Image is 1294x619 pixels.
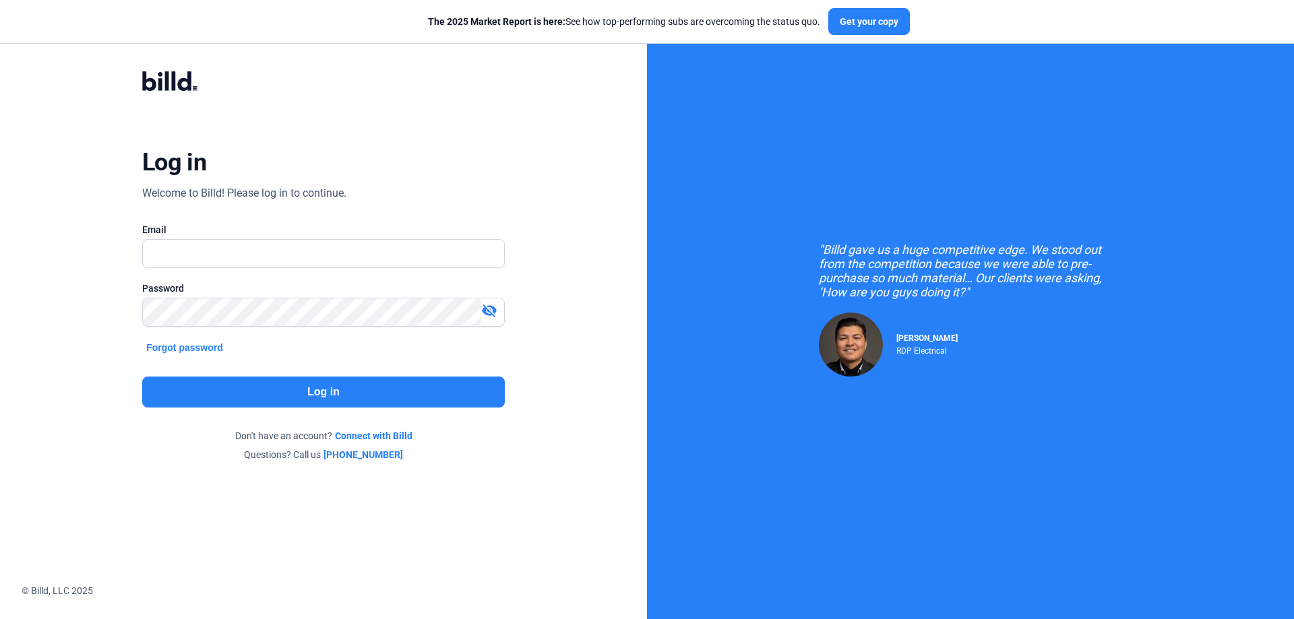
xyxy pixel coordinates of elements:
div: Don't have an account? [142,429,505,443]
img: Raul Pacheco [819,313,883,377]
span: The 2025 Market Report is here: [428,16,565,27]
div: Welcome to Billd! Please log in to continue. [142,185,346,201]
a: Connect with Billd [335,429,412,443]
div: Email [142,223,505,236]
button: Log in [142,377,505,408]
div: Log in [142,148,206,177]
button: Get your copy [828,8,910,35]
button: Forgot password [142,340,227,355]
div: Questions? Call us [142,448,505,461]
div: "Billd gave us a huge competitive edge. We stood out from the competition because we were able to... [819,242,1122,299]
div: See how top-performing subs are overcoming the status quo. [428,15,820,28]
div: RDP Electrical [896,343,958,356]
div: Password [142,282,505,295]
span: [PERSON_NAME] [896,333,958,343]
mat-icon: visibility_off [481,302,497,319]
a: [PHONE_NUMBER] [323,448,403,461]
